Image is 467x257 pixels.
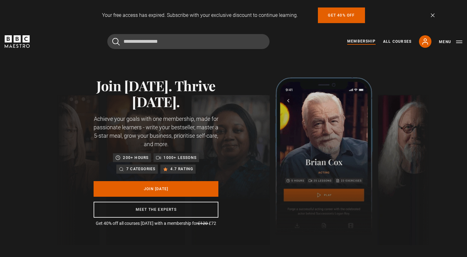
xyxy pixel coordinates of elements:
a: Join [DATE] [94,181,218,197]
p: Get 40% off all courses [DATE] with a membership for [94,220,218,227]
a: Get 40% off [318,7,365,23]
p: 1000+ lessons [163,155,197,161]
h1: Join [DATE]. Thrive [DATE]. [94,77,218,110]
svg: BBC Maestro [5,35,30,48]
p: 4.7 rating [170,166,193,172]
button: Submit the search query [112,38,120,46]
p: 7 categories [126,166,155,172]
a: All Courses [383,39,411,44]
span: £72 [209,221,216,226]
a: Membership [347,38,376,45]
p: Your free access has expired. Subscribe with your exclusive discount to continue learning. [102,12,298,19]
input: Search [107,34,270,49]
button: Toggle navigation [439,39,462,45]
a: Meet the experts [94,202,218,218]
p: 200+ hours [123,155,148,161]
span: £120 [198,221,208,226]
p: Achieve your goals with one membership, made for passionate learners - write your bestseller, mas... [94,115,218,148]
